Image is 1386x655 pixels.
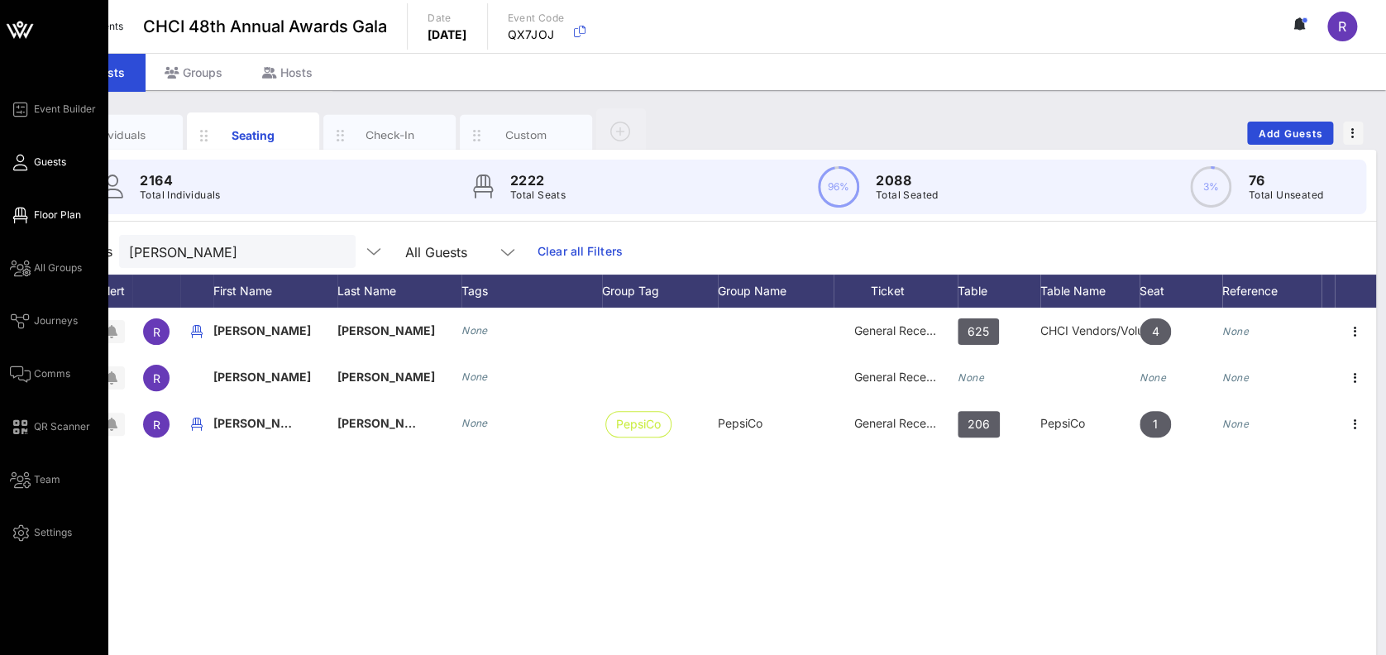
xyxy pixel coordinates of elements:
[461,324,488,337] i: None
[10,205,81,225] a: Floor Plan
[91,275,132,308] div: Alert
[10,311,78,331] a: Journeys
[1140,371,1166,384] i: None
[10,364,70,384] a: Comms
[10,417,90,437] a: QR Scanner
[1327,12,1357,41] div: R
[395,235,528,268] div: All Guests
[461,275,602,308] div: Tags
[461,417,488,429] i: None
[854,323,953,337] span: General Reception
[602,275,718,308] div: Group Tag
[140,170,221,190] p: 2164
[508,10,565,26] p: Event Code
[1222,371,1249,384] i: None
[1222,275,1321,308] div: Reference
[1247,122,1333,145] button: Add Guests
[958,371,984,384] i: None
[1248,187,1323,203] p: Total Unseated
[405,245,467,260] div: All Guests
[1338,18,1346,35] span: R
[34,208,81,222] span: Floor Plan
[153,418,160,432] span: R
[153,325,160,339] span: R
[213,416,311,430] span: [PERSON_NAME]
[80,127,154,143] div: Individuals
[34,313,78,328] span: Journeys
[428,26,467,43] p: [DATE]
[10,99,96,119] a: Event Builder
[1040,275,1140,308] div: Table Name
[1140,275,1222,308] div: Seat
[510,170,566,190] p: 2222
[538,242,623,261] a: Clear all Filters
[1153,411,1158,437] span: 1
[10,152,66,172] a: Guests
[10,523,72,543] a: Settings
[213,323,311,337] span: [PERSON_NAME]
[10,258,82,278] a: All Groups
[1040,308,1140,354] div: CHCI Vendors/Volunteers
[153,371,160,385] span: R
[34,102,96,117] span: Event Builder
[1248,170,1323,190] p: 76
[616,412,661,437] span: PepsiCo
[34,525,72,540] span: Settings
[10,470,60,490] a: Team
[1222,325,1249,337] i: None
[510,187,566,203] p: Total Seats
[1152,318,1159,345] span: 4
[337,370,435,384] span: [PERSON_NAME]
[34,155,66,170] span: Guests
[213,370,311,384] span: [PERSON_NAME]
[213,275,337,308] div: First Name
[34,472,60,487] span: Team
[876,187,939,203] p: Total Seated
[34,366,70,381] span: Comms
[143,14,387,39] span: CHCI 48th Annual Awards Gala
[508,26,565,43] p: QX7JOJ
[140,187,221,203] p: Total Individuals
[958,275,1040,308] div: Table
[1258,127,1323,140] span: Add Guests
[337,416,435,430] span: [PERSON_NAME]
[428,10,467,26] p: Date
[718,275,834,308] div: Group Name
[337,275,461,308] div: Last Name
[1040,400,1140,447] div: PepsiCo
[490,127,563,143] div: Custom
[34,419,90,434] span: QR Scanner
[337,323,435,337] span: [PERSON_NAME]
[1222,418,1249,430] i: None
[718,416,762,430] span: PepsiCo
[242,54,332,91] div: Hosts
[834,275,958,308] div: Ticket
[34,261,82,275] span: All Groups
[145,54,242,91] div: Groups
[876,170,939,190] p: 2088
[968,411,990,437] span: 206
[353,127,427,143] div: Check-In
[854,370,953,384] span: General Reception
[217,127,290,144] div: Seating
[854,416,953,430] span: General Reception
[461,371,488,383] i: None
[968,318,989,345] span: 625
